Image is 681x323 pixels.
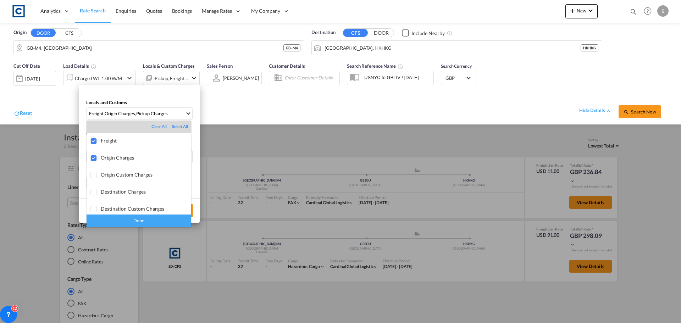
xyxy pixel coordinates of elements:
[101,155,191,161] div: Origin Charges
[101,206,191,212] div: Destination Custom Charges
[172,124,188,129] div: Select All
[101,189,191,195] div: Destination Charges
[87,215,191,227] div: Done
[101,138,191,144] div: Freight
[101,172,191,178] div: Origin Custom Charges
[151,124,172,129] div: Clear All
